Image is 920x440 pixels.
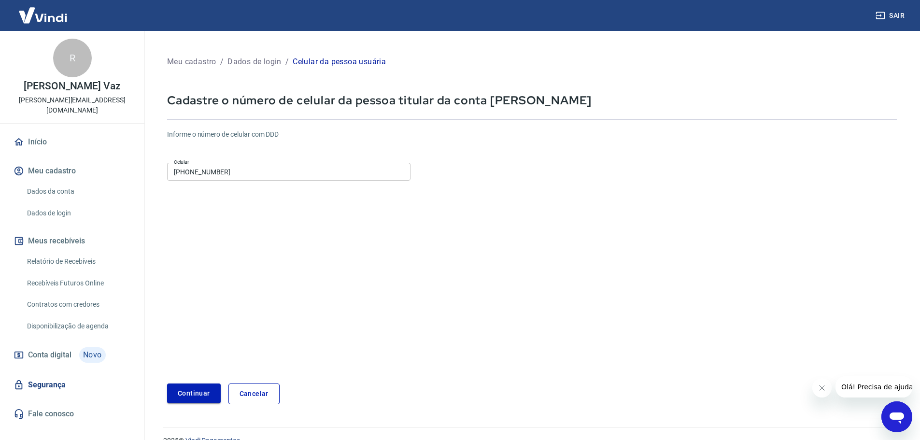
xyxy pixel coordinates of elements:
[167,383,221,403] button: Continuar
[835,376,912,397] iframe: Mensagem da empresa
[23,316,133,336] a: Disponibilização de agenda
[227,56,282,68] p: Dados de login
[23,252,133,271] a: Relatório de Recebíveis
[53,39,92,77] div: R
[12,0,74,30] img: Vindi
[874,7,908,25] button: Sair
[228,383,280,404] a: Cancelar
[285,56,289,68] p: /
[8,95,137,115] p: [PERSON_NAME][EMAIL_ADDRESS][DOMAIN_NAME]
[23,273,133,293] a: Recebíveis Futuros Online
[167,93,897,108] p: Cadastre o número de celular da pessoa titular da conta [PERSON_NAME]
[881,401,912,432] iframe: Botão para abrir a janela de mensagens
[79,347,106,363] span: Novo
[6,7,81,14] span: Olá! Precisa de ajuda?
[12,403,133,425] a: Fale conosco
[12,374,133,396] a: Segurança
[812,378,832,397] iframe: Fechar mensagem
[167,56,216,68] p: Meu cadastro
[12,230,133,252] button: Meus recebíveis
[23,182,133,201] a: Dados da conta
[12,343,133,367] a: Conta digitalNovo
[12,131,133,153] a: Início
[220,56,224,68] p: /
[12,160,133,182] button: Meu cadastro
[23,295,133,314] a: Contratos com credores
[174,158,189,166] label: Celular
[28,348,71,362] span: Conta digital
[293,56,386,68] p: Celular da pessoa usuária
[167,129,897,140] h6: Informe o número de celular com DDD
[23,203,133,223] a: Dados de login
[24,81,121,91] p: [PERSON_NAME] Vaz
